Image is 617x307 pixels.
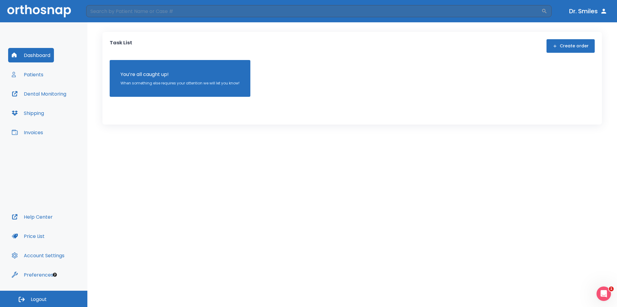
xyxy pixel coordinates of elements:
[8,87,70,101] button: Dental Monitoring
[7,5,71,17] img: Orthosnap
[31,296,47,303] span: Logout
[52,272,58,277] div: Tooltip anchor
[609,286,614,291] span: 1
[8,210,56,224] button: Help Center
[597,286,611,301] iframe: Intercom live chat
[8,125,47,140] button: Invoices
[8,267,57,282] button: Preferences
[547,39,595,53] button: Create order
[110,39,132,53] p: Task List
[8,248,68,263] button: Account Settings
[86,5,541,17] input: Search by Patient Name or Case #
[121,71,240,78] p: You’re all caught up!
[8,229,48,243] button: Price List
[8,106,48,120] button: Shipping
[567,6,610,17] button: Dr. Smiles
[8,67,47,82] button: Patients
[8,48,54,62] button: Dashboard
[121,81,240,86] p: When something else requires your attention we will let you know!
